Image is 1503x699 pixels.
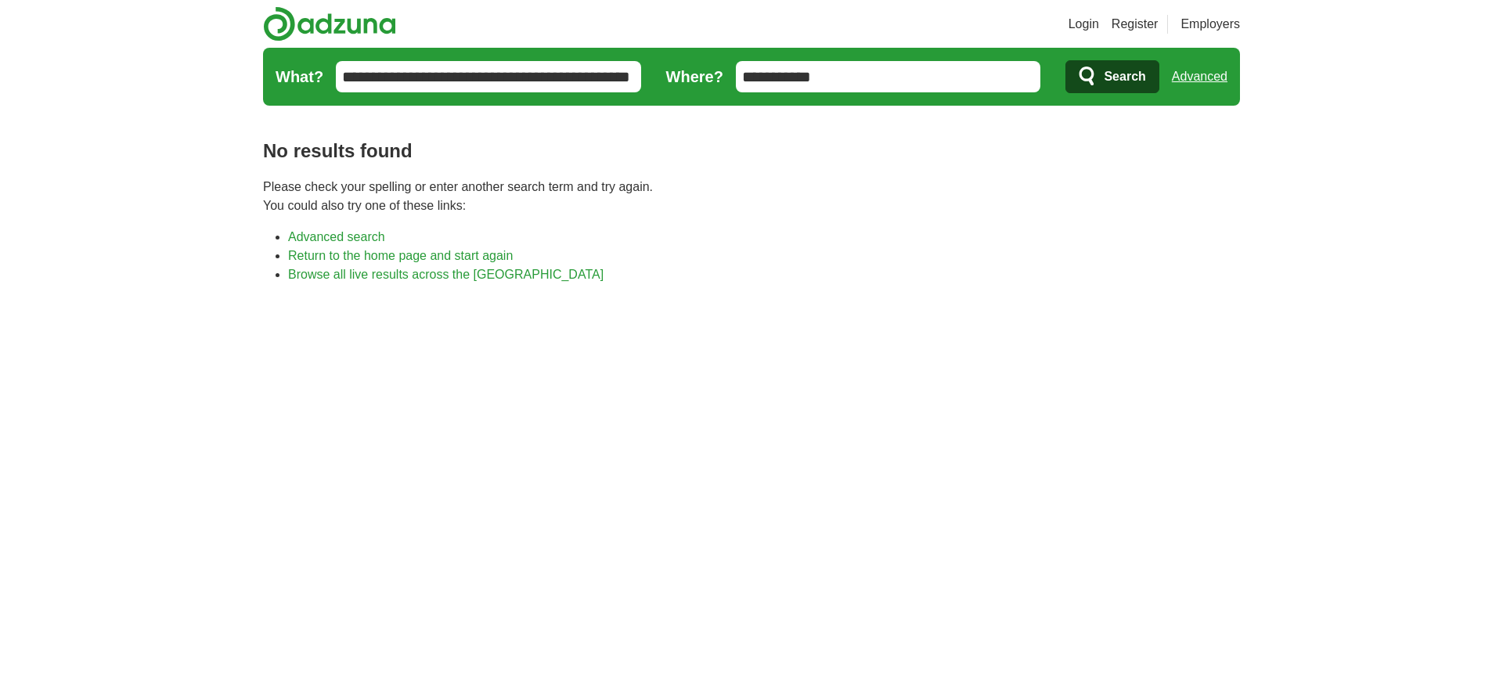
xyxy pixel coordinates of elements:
[288,268,604,281] a: Browse all live results across the [GEOGRAPHIC_DATA]
[1069,15,1099,34] a: Login
[276,65,323,88] label: What?
[288,230,385,243] a: Advanced search
[1112,15,1159,34] a: Register
[1104,61,1145,92] span: Search
[263,6,396,41] img: Adzuna logo
[1172,61,1227,92] a: Advanced
[263,178,1240,215] p: Please check your spelling or enter another search term and try again. You could also try one of ...
[263,137,1240,165] h1: No results found
[666,65,723,88] label: Where?
[1065,60,1159,93] button: Search
[1180,15,1240,34] a: Employers
[288,249,513,262] a: Return to the home page and start again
